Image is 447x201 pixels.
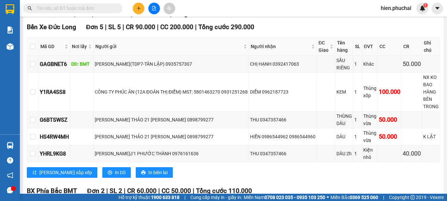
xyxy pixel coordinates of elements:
button: printerIn DS [102,167,131,178]
span: In biên lai [148,169,168,176]
span: message [7,187,13,193]
div: Y1RA4SS8 [40,88,69,96]
span: file-add [152,6,156,11]
div: DÂU 2h [336,150,352,157]
div: THU 0347357466 [250,150,316,157]
span: printer [108,170,112,175]
span: In DS [115,169,125,176]
div: THU 0347357466 [250,116,316,123]
div: CÔNG TY PHÚC ÂN (12A ĐOÀN THỊ ĐIỂM) MST: 5801463270 0931251268 [95,88,248,96]
div: Thùng xốp [363,85,376,99]
span: SL 2 [110,187,122,195]
div: G6BTSWSZ [40,116,69,124]
input: Tìm tên, số ĐT hoặc mã đơn [36,5,115,12]
img: warehouse-icon [7,43,14,50]
span: aim [167,6,172,11]
div: SẦU RIÊNG [336,57,352,71]
sup: 1 [423,3,428,8]
td: G6BTSWSZ [39,111,70,128]
th: Ghi chú [422,37,440,56]
th: CR [402,37,422,56]
div: [PERSON_NAME]//1 PHƯỚC THÀNH 0976161636 [95,150,248,157]
button: sort-ascending[PERSON_NAME] sắp xếp [27,167,97,178]
strong: 1900 633 818 [151,195,179,200]
img: logo-vxr [6,4,14,14]
button: printerIn biên lai [136,167,173,178]
span: CC 50.000 [162,187,191,195]
div: Khác [363,60,376,68]
span: Mã GD [40,43,63,50]
span: ⚪️ [327,196,329,199]
div: DIỄM 0962187723 [250,88,316,96]
button: caret-down [431,3,443,14]
span: ĐC Giao [319,39,328,54]
span: | [123,23,124,31]
span: | [383,194,384,201]
div: 1 [354,60,361,68]
span: sort-ascending [32,170,37,175]
div: HIỂN 0986544962 0986544960 [250,133,316,140]
button: aim [164,3,175,14]
span: | [105,23,107,31]
th: CC [378,37,402,56]
th: Tên hàng [335,37,353,56]
span: | [184,194,185,201]
span: notification [7,172,13,178]
td: GAGBNET6 [39,56,70,73]
div: 100.000 [379,87,400,97]
span: CR 90.000 [126,23,155,31]
div: Thùng vừa [363,129,376,144]
div: KEM [336,88,352,96]
span: caret-down [434,5,440,11]
div: Thùng vừa [363,112,376,127]
span: | [195,23,197,31]
span: CC 200.000 [160,23,193,31]
span: Đơn 5 [86,23,104,31]
span: hien.phuchai [375,4,417,12]
div: 40.000 [403,149,421,158]
div: [PERSON_NAME] THẢO 21 [PERSON_NAME] 0898799277 [95,116,248,123]
span: Miền Nam [244,194,325,201]
span: Người gửi [95,43,242,50]
strong: 0708 023 035 - 0935 103 250 [265,195,325,200]
td: YHRL9KG8 [39,145,70,162]
div: 1 [354,133,361,140]
div: 1 [354,150,361,157]
div: K LẬT [423,133,439,140]
div: DÂU [336,133,352,140]
span: question-circle [7,157,13,164]
th: ĐVT [362,37,378,56]
span: | [158,187,160,195]
span: Người nhận [251,43,310,50]
div: CHỊ HẠNH 0392417063 [250,60,316,68]
span: plus [136,6,141,11]
span: [PERSON_NAME] sắp xếp [39,169,92,176]
th: SL [353,37,362,56]
div: 1 [354,88,361,96]
span: printer [141,170,146,175]
img: warehouse-icon [7,142,14,149]
span: Cung cấp máy in - giấy in: [190,194,242,201]
span: CR 60.000 [127,187,157,195]
div: [PERSON_NAME] THẢO 21 [PERSON_NAME] 0898799277 [95,133,248,140]
span: SL 5 [108,23,121,31]
div: NX KO BAO HÀNG BÊN TRONG [423,74,439,110]
span: Đơn 2 [87,187,105,195]
div: DĐ: BMT [71,60,92,68]
span: Bến Xe Đức Long [27,23,76,31]
div: [PERSON_NAME](TDP7-TÂN LẬP) 0935757307 [95,60,248,68]
div: 1 [354,116,361,123]
div: YHRL9KG8 [40,150,69,158]
span: search [27,6,32,11]
td: Y1RA4SS8 [39,73,70,111]
div: THÙNG DÂU [336,112,352,127]
img: icon-new-feature [420,5,425,11]
span: | [106,187,108,195]
span: | [193,187,194,195]
span: Hỗ trợ kỹ thuật: [119,194,179,201]
button: plus [133,3,144,14]
span: Miền Bắc [330,194,378,201]
img: solution-icon [7,27,14,33]
div: 50.000 [379,132,400,141]
strong: 0369 525 060 [350,195,378,200]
